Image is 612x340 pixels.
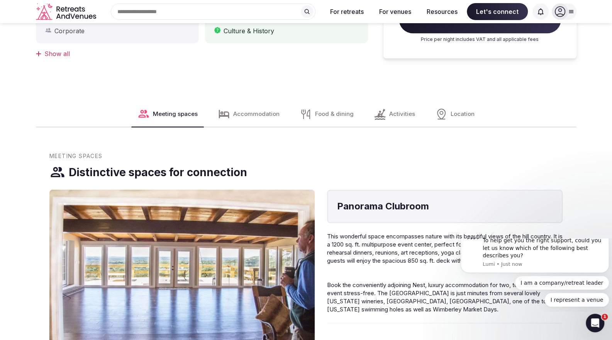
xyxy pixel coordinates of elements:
span: Food & dining [315,110,354,118]
button: Quick reply: I am a company/retreat leader [57,37,151,51]
iframe: Intercom live chat [586,314,604,332]
h3: Distinctive spaces for connection [69,165,247,180]
span: 1 [602,314,608,320]
iframe: Intercom notifications message [458,238,612,311]
span: Meeting Spaces [49,152,103,160]
svg: Retreats and Venues company logo [36,3,98,20]
span: Accommodation [233,110,280,118]
span: Let's connect [467,3,528,20]
span: Activities [389,110,415,118]
h4: Panorama Clubroom [337,200,553,213]
div: Quick reply options [3,37,151,68]
button: Quick reply: I represent a venue [87,54,151,68]
span: This wonderful space encompasses nature with its beautiful views of the hill country. It is a 120... [327,233,563,264]
button: Resources [420,3,464,20]
button: For venues [373,3,417,20]
span: Book the conveniently adjoining Nest, luxury accommodation for two, to make your event stress-fre... [327,281,550,313]
a: Visit the homepage [36,3,98,20]
p: Price per night includes VAT and all applicable fees [399,36,561,43]
button: For retreats [324,3,370,20]
span: Location [451,110,475,118]
p: Message from Lumi, sent Just now [25,22,146,29]
div: Show all [36,49,368,58]
span: Meeting spaces [153,110,198,118]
